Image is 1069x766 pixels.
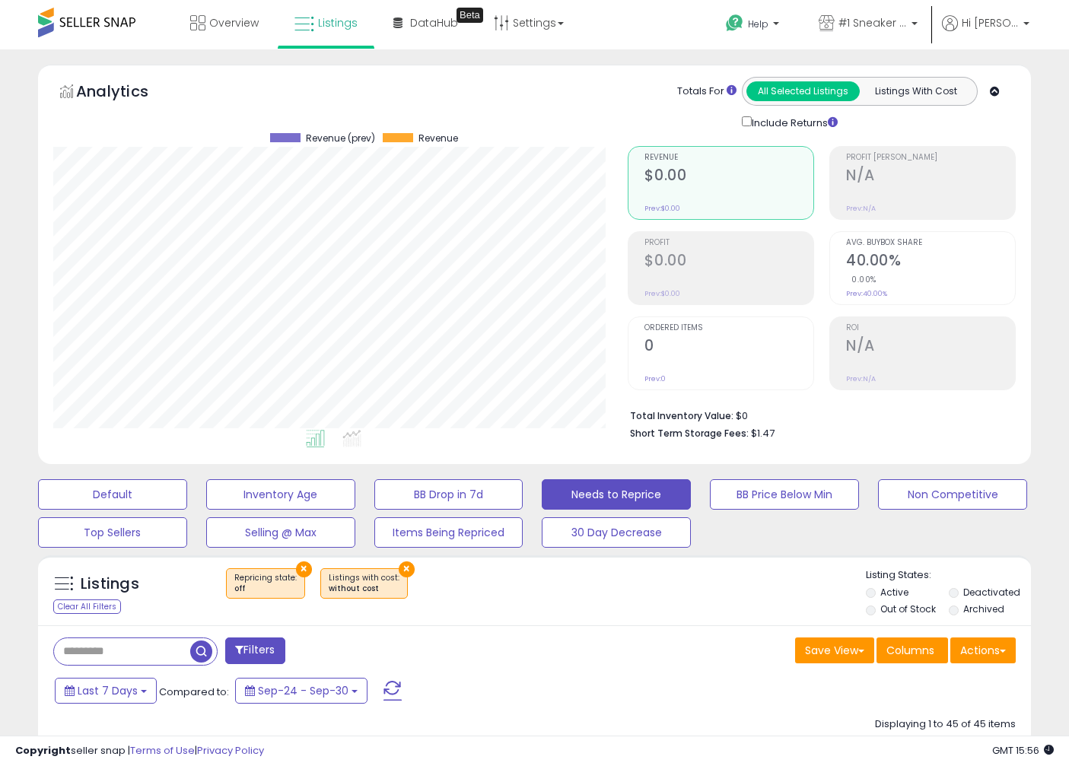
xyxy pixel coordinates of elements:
span: Help [748,17,768,30]
span: Revenue [418,133,458,144]
button: All Selected Listings [746,81,860,101]
span: Profit [PERSON_NAME] [846,154,1015,162]
small: Prev: N/A [846,204,876,213]
i: Get Help [725,14,744,33]
span: Avg. Buybox Share [846,239,1015,247]
button: Top Sellers [38,517,187,548]
div: Totals For [677,84,737,99]
button: Last 7 Days [55,678,157,704]
small: 0.00% [846,274,877,285]
a: Help [714,2,794,49]
small: Prev: $0.00 [644,289,680,298]
div: off [234,583,297,594]
strong: Copyright [15,743,71,758]
a: Privacy Policy [197,743,264,758]
label: Deactivated [963,586,1020,599]
small: Prev: $0.00 [644,204,680,213]
span: $1.47 [751,426,775,440]
button: Selling @ Max [206,517,355,548]
span: Last 7 Days [78,683,138,698]
button: BB Drop in 7d [374,479,523,510]
a: Hi [PERSON_NAME] [942,15,1029,49]
span: Profit [644,239,813,247]
span: Columns [886,643,934,658]
small: Prev: 0 [644,374,666,383]
button: 30 Day Decrease [542,517,691,548]
span: Revenue (prev) [306,133,375,144]
button: Needs to Reprice [542,479,691,510]
div: Tooltip anchor [457,8,483,23]
div: without cost [329,583,399,594]
h2: N/A [846,337,1015,358]
div: Displaying 1 to 45 of 45 items [875,717,1016,732]
button: Inventory Age [206,479,355,510]
span: Repricing state : [234,572,297,595]
h2: 40.00% [846,252,1015,272]
button: Default [38,479,187,510]
a: Terms of Use [130,743,195,758]
button: Sep-24 - Sep-30 [235,678,367,704]
h2: N/A [846,167,1015,187]
b: Short Term Storage Fees: [630,427,749,440]
button: Non Competitive [878,479,1027,510]
span: #1 Sneaker Service [838,15,907,30]
button: × [399,561,415,577]
label: Out of Stock [880,602,936,615]
b: Total Inventory Value: [630,409,733,422]
h2: 0 [644,337,813,358]
div: Clear All Filters [53,599,121,614]
span: Listings [318,15,358,30]
button: Filters [225,637,285,664]
span: 2025-10-8 15:56 GMT [992,743,1054,758]
h2: $0.00 [644,252,813,272]
small: Prev: N/A [846,374,876,383]
button: Items Being Repriced [374,517,523,548]
button: Listings With Cost [859,81,972,101]
button: × [296,561,312,577]
button: Actions [950,637,1016,663]
div: Include Returns [730,113,856,131]
button: BB Price Below Min [710,479,859,510]
span: Compared to: [159,685,229,699]
button: Save View [795,637,874,663]
span: ROI [846,324,1015,332]
label: Archived [963,602,1004,615]
h5: Listings [81,574,139,595]
span: DataHub [410,15,458,30]
h2: $0.00 [644,167,813,187]
span: Hi [PERSON_NAME] [962,15,1019,30]
span: Sep-24 - Sep-30 [258,683,348,698]
p: Listing States: [866,568,1031,583]
span: Overview [209,15,259,30]
label: Active [880,586,908,599]
small: Prev: 40.00% [846,289,887,298]
button: Columns [877,637,948,663]
span: Revenue [644,154,813,162]
div: seller snap | | [15,744,264,758]
span: Listings with cost : [329,572,399,595]
h5: Analytics [76,81,178,106]
li: $0 [630,405,1004,424]
span: Ordered Items [644,324,813,332]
